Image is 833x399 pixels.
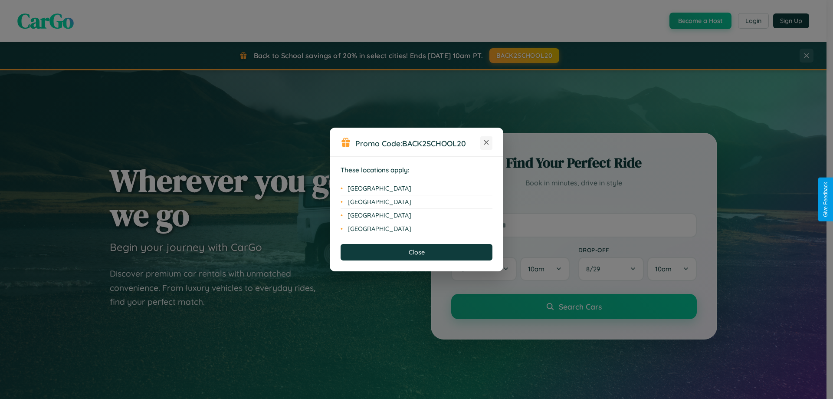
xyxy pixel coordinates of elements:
strong: These locations apply: [341,166,410,174]
h3: Promo Code: [355,138,480,148]
div: Give Feedback [823,182,829,217]
li: [GEOGRAPHIC_DATA] [341,209,492,222]
li: [GEOGRAPHIC_DATA] [341,222,492,235]
li: [GEOGRAPHIC_DATA] [341,195,492,209]
b: BACK2SCHOOL20 [402,138,466,148]
li: [GEOGRAPHIC_DATA] [341,182,492,195]
button: Close [341,244,492,261]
